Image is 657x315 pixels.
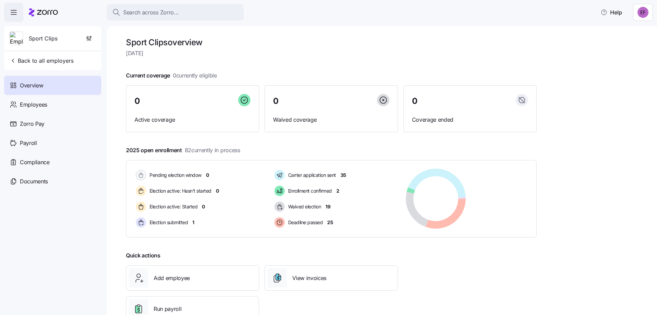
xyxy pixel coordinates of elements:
span: 35 [340,172,346,179]
button: Search across Zorro... [107,4,244,21]
span: 82 currently in process [185,146,240,155]
a: Documents [4,172,101,191]
span: 19 [325,203,330,210]
span: Documents [20,177,48,186]
span: Payroll [20,139,37,147]
span: Election active: Started [147,203,197,210]
span: 0 [202,203,205,210]
button: Back to all employers [7,54,76,68]
span: 1 [192,219,194,226]
span: Pending election window [147,172,202,179]
span: Run payroll [154,305,181,313]
span: [DATE] [126,49,537,58]
button: Help [595,5,628,19]
a: Employees [4,95,101,114]
h1: Sport Clips overview [126,37,537,48]
span: 2 [336,187,339,194]
span: 0 currently eligible [173,71,217,80]
a: Overview [4,76,101,95]
span: View invoices [292,274,326,282]
span: Zorro Pay [20,120,44,128]
span: Enrollment confirmed [286,187,332,194]
span: Back to all employers [10,57,74,65]
span: Coverage ended [412,116,528,124]
span: Add employee [154,274,190,282]
span: 0 [206,172,209,179]
span: Quick actions [126,251,160,260]
span: 0 [273,97,279,105]
span: Compliance [20,158,50,167]
img: Employer logo [10,32,23,46]
span: Waived coverage [273,116,389,124]
span: Election active: Hasn't started [147,187,211,194]
img: b052bb1e3e3c52fe60c823d858401fb0 [637,7,648,18]
span: Active coverage [134,116,250,124]
span: 0 [134,97,140,105]
span: Current coverage [126,71,217,80]
a: Compliance [4,153,101,172]
span: 0 [216,187,219,194]
span: Waived election [286,203,321,210]
span: Election submitted [147,219,188,226]
span: Search across Zorro... [123,8,179,17]
span: Deadline passed [286,219,323,226]
span: 0 [412,97,417,105]
span: Employees [20,100,47,109]
span: 25 [327,219,333,226]
span: Carrier application sent [286,172,336,179]
span: 2025 open enrollment [126,146,240,155]
a: Payroll [4,133,101,153]
span: Sport Clips [29,34,57,43]
span: Overview [20,81,43,90]
span: Help [601,8,622,16]
a: Zorro Pay [4,114,101,133]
